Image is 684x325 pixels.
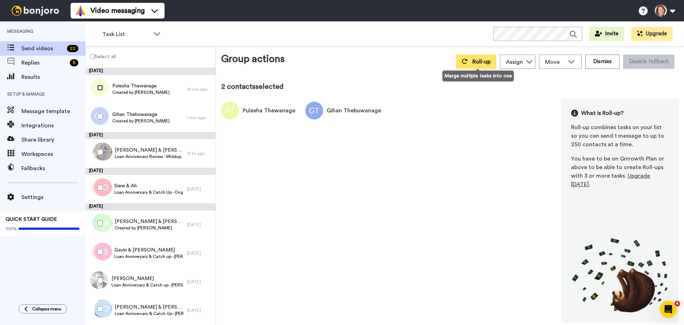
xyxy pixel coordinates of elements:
[21,164,85,173] span: Fallbacks
[21,44,64,53] span: Send videos
[243,106,295,115] div: Pulesha Thewanage
[114,254,183,259] span: Loan Anniversary & Catch up - [PERSON_NAME] [PERSON_NAME]
[472,59,491,65] span: Roll-up
[21,150,85,158] span: Workspaces
[112,90,170,95] span: Created by [PERSON_NAME]
[32,306,61,312] span: Collapse menu
[115,218,183,225] span: [PERSON_NAME] & [PERSON_NAME]
[660,301,677,318] iframe: Intercom live chat
[112,82,170,90] span: Pulesha Thewanage
[70,59,78,66] div: 8
[85,168,216,175] div: [DATE]
[581,109,624,117] span: What is Roll-up?
[571,238,669,313] img: joro-roll.png
[187,279,212,285] div: [DATE]
[115,304,183,311] span: [PERSON_NAME] & [PERSON_NAME]
[21,121,85,130] span: Integrations
[585,55,620,69] button: Dismiss
[21,193,85,202] span: Settings
[327,106,381,115] div: Gihan Thebuwanage
[187,115,212,121] div: 1 min ago
[506,58,523,66] div: Assign
[19,304,67,314] button: Collapse menu
[112,118,170,124] span: Created by [PERSON_NAME]
[456,55,496,69] button: Roll-up
[114,182,183,189] span: Siew & Ah
[221,102,239,120] img: Image of Pulesha Thewanage
[114,189,183,195] span: Loan Anniversary & Catch Up - Ong & [PERSON_NAME]
[85,203,216,210] div: [DATE]
[674,301,680,306] span: 4
[221,82,679,92] div: 2 contacts selected
[6,217,57,222] span: QUICK START GUIDE
[623,55,674,69] button: Disable fallback
[115,225,183,231] span: Created by [PERSON_NAME]
[21,73,85,81] span: Results
[115,154,183,159] span: Loan Anniversary Review - Widdup
[85,132,216,139] div: [DATE]
[571,154,669,189] div: You have to be on Grrrowth Plan or above to be able to create Roll-ups with 3 or more tasks. .
[86,52,116,61] label: Select all
[9,6,62,16] img: bj-logo-header-white.svg
[114,247,183,254] span: Gavin & [PERSON_NAME]
[6,226,17,232] span: 100%
[67,45,78,52] div: 22
[102,30,150,39] span: Task List
[545,58,564,66] span: Move
[187,308,212,313] div: [DATE]
[112,111,170,118] span: Gihan Thebuwanage
[187,186,212,192] div: [DATE]
[305,102,323,120] img: Image of Gihan Thebuwanage
[631,27,673,41] button: Upgrade
[115,311,183,316] span: Loan Anniversary & Catch Up - [PERSON_NAME]
[187,222,212,228] div: [DATE]
[187,151,212,156] div: 21 hr ago
[571,123,669,149] div: Roll-up combines tasks on your list so you can send 1 message to up to 250 contacts at a time.
[589,27,624,41] button: Invite
[85,68,216,75] div: [DATE]
[115,147,183,154] span: [PERSON_NAME] & [PERSON_NAME]
[112,275,183,282] span: [PERSON_NAME]
[187,250,212,256] div: [DATE]
[90,54,95,59] input: Select all
[187,86,212,92] div: 16 sec ago
[442,71,514,81] div: Merge multiple tasks into one
[90,6,145,16] span: Video messaging
[21,107,85,116] span: Message template
[112,282,183,288] span: Loan Anniversary & Catch up - [PERSON_NAME] [PERSON_NAME]
[21,136,85,144] span: Share library
[75,5,86,16] img: vm-color.svg
[221,52,285,69] div: Group actions
[21,59,67,67] span: Replies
